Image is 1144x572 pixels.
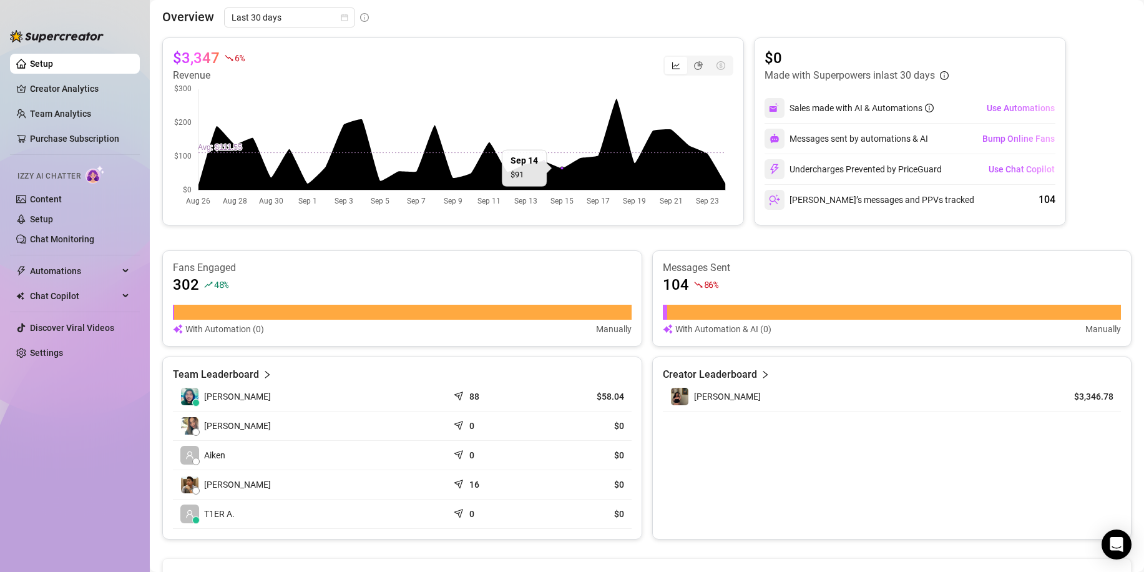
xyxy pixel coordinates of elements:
span: right [263,367,271,382]
article: 88 [469,390,479,403]
article: Revenue [173,68,244,83]
span: T1ER A. [204,507,235,521]
div: Undercharges Prevented by PriceGuard [765,159,942,179]
article: Manually [1085,322,1121,336]
span: send [454,388,466,401]
span: Bump Online Fans [982,134,1055,144]
span: fall [225,54,233,62]
span: 86 % [704,279,718,290]
span: Chat Copilot [30,286,119,306]
span: calendar [341,14,348,21]
article: $58.04 [547,390,624,403]
span: Izzy AI Chatter [17,170,81,182]
article: With Automation (0) [185,322,264,336]
span: info-circle [940,71,949,80]
button: Use Automations [986,98,1055,118]
article: With Automation & AI (0) [675,322,771,336]
div: Open Intercom Messenger [1102,530,1132,560]
article: 0 [469,420,474,432]
article: $0 [547,478,624,491]
div: Messages sent by automations & AI [765,129,928,149]
span: fall [694,280,703,289]
article: $0 [547,449,624,461]
span: 48 % [214,279,228,290]
span: dollar-circle [716,61,725,70]
article: $3,346.78 [1057,390,1113,403]
a: Settings [30,348,63,358]
article: Creator Leaderboard [663,367,757,382]
article: 302 [173,275,199,295]
article: Manually [596,322,632,336]
img: logo-BBDzfeDw.svg [10,30,104,42]
a: Discover Viral Videos [30,323,114,333]
a: Chat Monitoring [30,234,94,244]
article: $0 [765,48,949,68]
span: 6 % [235,52,244,64]
img: svg%3e [663,322,673,336]
article: $0 [547,508,624,520]
span: Automations [30,261,119,281]
a: Content [30,194,62,204]
span: line-chart [672,61,680,70]
a: Setup [30,59,53,69]
span: send [454,476,466,489]
button: Bump Online Fans [982,129,1055,149]
article: Overview [162,7,214,26]
article: Fans Engaged [173,261,632,275]
article: Made with Superpowers in last 30 days [765,68,935,83]
span: [PERSON_NAME] [204,478,271,491]
span: pie-chart [694,61,703,70]
span: Use Chat Copilot [989,164,1055,174]
a: Setup [30,214,53,224]
img: Heinz Hekmatyar [181,388,198,405]
article: Messages Sent [663,261,1122,275]
img: svg%3e [770,134,780,144]
span: info-circle [360,13,369,22]
img: Chat Copilot [16,292,24,300]
a: Purchase Subscription [30,129,130,149]
img: svg%3e [769,194,780,205]
article: $0 [547,420,624,432]
article: 104 [663,275,689,295]
span: user [185,510,194,518]
div: Sales made with AI & Automations [790,101,934,115]
span: Last 30 days [232,8,348,27]
span: right [761,367,770,382]
span: info-circle [925,104,934,112]
span: send [454,418,466,430]
span: thunderbolt [16,266,26,276]
img: Luna [671,388,688,405]
div: segmented control [663,56,733,76]
img: Jandem Rivera [181,476,198,493]
a: Team Analytics [30,109,91,119]
img: svg%3e [769,164,780,175]
img: AI Chatter [86,165,105,184]
span: Use Automations [987,103,1055,113]
article: $3,347 [173,48,220,68]
img: Clarissa Hidalg… [181,417,198,435]
a: Creator Analytics [30,79,130,99]
span: [PERSON_NAME] [204,419,271,433]
article: 16 [469,478,479,491]
span: user [185,451,194,460]
img: svg%3e [173,322,183,336]
article: 0 [469,449,474,461]
span: rise [204,280,213,289]
img: svg%3e [769,102,780,114]
span: [PERSON_NAME] [204,390,271,403]
span: send [454,447,466,460]
span: Aiken [204,448,225,462]
article: Team Leaderboard [173,367,259,382]
button: Use Chat Copilot [988,159,1055,179]
article: 0 [469,508,474,520]
span: send [454,506,466,518]
div: 104 [1039,192,1055,207]
span: [PERSON_NAME] [694,392,761,402]
div: [PERSON_NAME]’s messages and PPVs tracked [765,190,974,210]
